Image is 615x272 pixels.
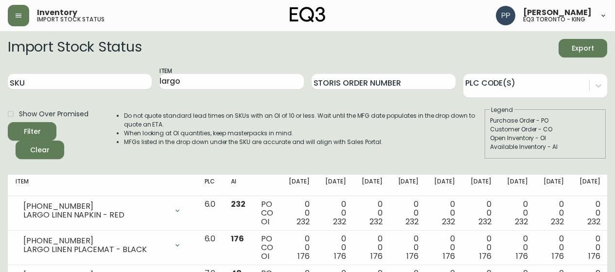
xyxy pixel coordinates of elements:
span: OI [261,251,269,262]
div: [PHONE_NUMBER] [23,202,168,211]
span: 232 [478,216,492,227]
li: MFGs listed in the drop down under the SKU are accurate and will align with Sales Portal. [124,138,484,146]
div: 0 0 [362,235,383,261]
h5: import stock status [37,17,105,22]
div: 0 0 [434,235,455,261]
th: [DATE] [281,175,317,196]
th: [DATE] [572,175,608,196]
th: [DATE] [463,175,499,196]
div: LARGO LINEN PLACEMAT - BLACK [23,245,168,254]
div: Customer Order - CO [490,125,601,134]
div: 0 0 [362,200,383,226]
span: 176 [298,251,310,262]
div: 0 0 [398,200,419,226]
th: [DATE] [317,175,354,196]
img: logo [290,7,326,22]
div: Available Inventory - AI [490,143,601,151]
span: 232 [442,216,455,227]
span: 232 [297,216,310,227]
div: LARGO LINEN NAPKIN - RED [23,211,168,219]
span: 232 [515,216,528,227]
span: 232 [231,199,246,210]
span: 176 [370,251,383,262]
div: Purchase Order - PO [490,116,601,125]
th: [DATE] [390,175,427,196]
div: 0 0 [507,200,528,226]
img: 93ed64739deb6bac3372f15ae91c6632 [496,6,515,25]
div: PO CO [261,200,273,226]
div: 0 0 [289,200,310,226]
span: 176 [443,251,455,262]
span: 176 [516,251,528,262]
td: 6.0 [197,196,224,231]
span: 232 [405,216,419,227]
span: 232 [369,216,383,227]
h2: Import Stock Status [8,39,141,57]
h5: eq3 toronto - king [523,17,585,22]
div: [PHONE_NUMBER]LARGO LINEN PLACEMAT - BLACK [16,235,189,256]
span: 176 [552,251,564,262]
span: 176 [406,251,419,262]
span: 176 [479,251,492,262]
div: [PHONE_NUMBER]LARGO LINEN NAPKIN - RED [16,200,189,221]
div: 0 0 [471,200,492,226]
legend: Legend [490,106,514,114]
span: 232 [587,216,600,227]
span: Clear [23,144,56,156]
div: 0 0 [325,235,346,261]
div: PO CO [261,235,273,261]
th: [DATE] [499,175,536,196]
div: 0 0 [580,235,600,261]
th: PLC [197,175,224,196]
div: 0 0 [289,235,310,261]
span: Export [566,42,599,54]
span: 176 [231,233,244,244]
span: 232 [551,216,564,227]
th: [DATE] [536,175,572,196]
td: 6.0 [197,231,224,265]
span: Show Over Promised [19,109,88,119]
div: 0 0 [325,200,346,226]
th: [DATE] [426,175,463,196]
div: 0 0 [544,200,564,226]
span: Inventory [37,9,77,17]
li: Do not quote standard lead times on SKUs with an OI of 10 or less. Wait until the MFG date popula... [124,111,484,129]
th: AI [223,175,253,196]
div: 0 0 [398,235,419,261]
li: When looking at OI quantities, keep masterpacks in mind. [124,129,484,138]
span: OI [261,216,269,227]
th: [DATE] [354,175,390,196]
span: [PERSON_NAME] [523,9,592,17]
button: Export [559,39,607,57]
div: 0 0 [434,200,455,226]
div: Filter [24,126,41,138]
span: 232 [333,216,346,227]
div: Open Inventory - OI [490,134,601,143]
button: Filter [8,122,56,141]
div: 0 0 [507,235,528,261]
span: 176 [334,251,346,262]
div: 0 0 [580,200,600,226]
div: 0 0 [471,235,492,261]
div: [PHONE_NUMBER] [23,236,168,245]
span: 176 [588,251,600,262]
button: Clear [16,141,64,159]
th: Item [8,175,197,196]
div: 0 0 [544,235,564,261]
